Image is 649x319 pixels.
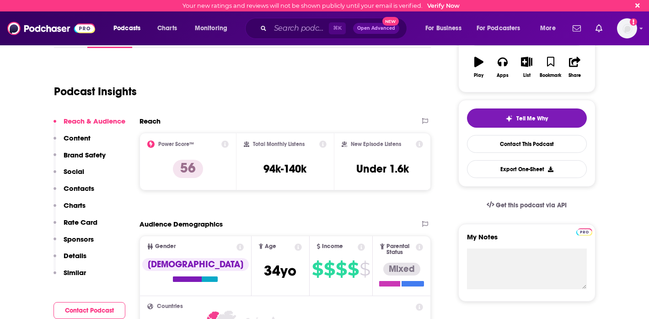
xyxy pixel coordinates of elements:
[592,21,606,36] a: Show notifications dropdown
[348,262,359,276] span: $
[356,162,409,176] h3: Under 1.6k
[54,302,125,319] button: Contact Podcast
[64,251,86,260] p: Details
[107,21,152,36] button: open menu
[569,73,581,78] div: Share
[324,262,335,276] span: $
[158,141,194,147] h2: Power Score™
[467,51,491,84] button: Play
[157,22,177,35] span: Charts
[253,141,305,147] h2: Total Monthly Listens
[54,251,86,268] button: Details
[182,2,460,9] div: Your new ratings and reviews will not be shown publicly until your email is verified.
[312,262,323,276] span: $
[471,21,534,36] button: open menu
[329,22,346,34] span: ⌘ K
[617,18,637,38] span: Logged in as atenbroek
[113,22,140,35] span: Podcasts
[497,73,509,78] div: Apps
[54,85,137,98] h1: Podcast Insights
[467,232,587,249] label: My Notes
[515,51,538,84] button: List
[386,243,414,255] span: Parental Status
[64,201,86,210] p: Charts
[64,268,86,277] p: Similar
[467,135,587,153] a: Contact This Podcast
[467,108,587,128] button: tell me why sparkleTell Me Why
[54,134,91,151] button: Content
[576,228,592,236] img: Podchaser Pro
[540,73,561,78] div: Bookmark
[139,117,161,125] h2: Reach
[54,151,106,168] button: Brand Safety
[425,22,461,35] span: For Business
[54,268,86,285] button: Similar
[351,141,401,147] h2: New Episode Listens
[563,51,586,84] button: Share
[7,20,95,37] img: Podchaser - Follow, Share and Rate Podcasts
[64,184,94,193] p: Contacts
[64,235,94,243] p: Sponsors
[496,201,567,209] span: Get this podcast via API
[336,262,347,276] span: $
[617,18,637,38] button: Show profile menu
[322,243,343,249] span: Income
[54,167,84,184] button: Social
[357,26,395,31] span: Open Advanced
[195,22,227,35] span: Monitoring
[151,21,182,36] a: Charts
[54,218,97,235] button: Rate Card
[64,117,125,125] p: Reach & Audience
[54,201,86,218] button: Charts
[479,194,574,216] a: Get this podcast via API
[64,134,91,142] p: Content
[630,18,637,26] svg: Email not verified
[523,73,531,78] div: List
[64,151,106,159] p: Brand Safety
[474,73,483,78] div: Play
[139,220,223,228] h2: Audience Demographics
[264,262,296,280] span: 34 yo
[491,51,515,84] button: Apps
[54,184,94,201] button: Contacts
[427,2,460,9] a: Verify Now
[516,115,548,122] span: Tell Me Why
[383,263,420,276] div: Mixed
[188,21,239,36] button: open menu
[359,262,370,276] span: $
[254,18,416,39] div: Search podcasts, credits, & more...
[353,23,399,34] button: Open AdvancedNew
[382,17,399,26] span: New
[419,21,473,36] button: open menu
[142,258,249,271] div: [DEMOGRAPHIC_DATA]
[54,235,94,252] button: Sponsors
[539,51,563,84] button: Bookmark
[64,167,84,176] p: Social
[569,21,585,36] a: Show notifications dropdown
[617,18,637,38] img: User Profile
[265,243,276,249] span: Age
[263,162,306,176] h3: 94k-140k
[534,21,567,36] button: open menu
[157,303,183,309] span: Countries
[467,160,587,178] button: Export One-Sheet
[155,243,176,249] span: Gender
[173,160,203,178] p: 56
[576,227,592,236] a: Pro website
[505,115,513,122] img: tell me why sparkle
[477,22,520,35] span: For Podcasters
[540,22,556,35] span: More
[270,21,329,36] input: Search podcasts, credits, & more...
[54,117,125,134] button: Reach & Audience
[64,218,97,227] p: Rate Card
